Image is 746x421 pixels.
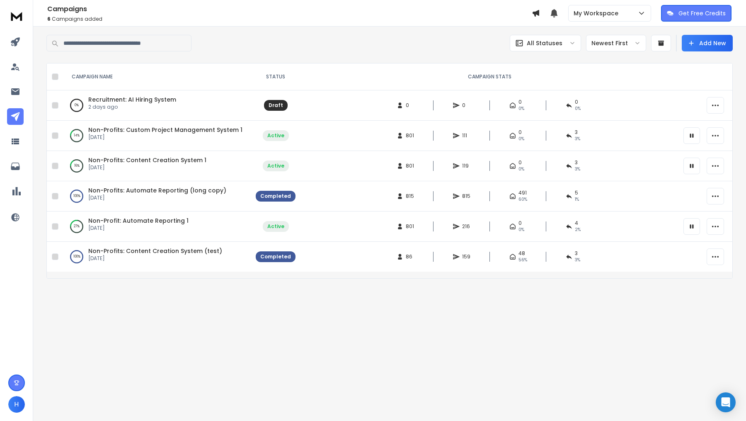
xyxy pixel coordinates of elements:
[575,129,578,136] span: 3
[88,217,189,225] a: Non-Profit: Automate Reporting 1
[575,99,578,105] span: 0
[678,9,726,17] p: Get Free Credits
[518,196,527,203] span: 60 %
[406,132,414,139] span: 801
[462,163,470,169] span: 119
[47,4,532,14] h1: Campaigns
[62,151,251,181] td: 16%Non-Profits: Content Creation System 1[DATE]
[518,257,527,263] span: 56 %
[406,223,414,230] span: 801
[518,190,527,196] span: 491
[406,102,414,109] span: 0
[88,104,176,110] p: 2 days ago
[62,90,251,121] td: 0%Recruitment: AI Hiring System2 days ago
[47,15,51,22] span: 6
[8,396,25,413] button: H
[8,8,25,24] img: logo
[575,220,578,226] span: 4
[62,63,251,90] th: CAMPAIGN NAME
[269,102,283,109] div: Draft
[518,129,522,136] span: 0
[260,193,291,200] div: Completed
[62,121,251,151] td: 14%Non-Profits: Custom Project Management System 1[DATE]
[661,5,731,22] button: Get Free Credits
[74,222,80,231] p: 27 %
[62,181,251,212] td: 100%Non-Profits: Automate Reporting (long copy)[DATE]
[462,253,470,260] span: 159
[88,164,206,171] p: [DATE]
[300,63,678,90] th: CAMPAIGN STATS
[260,253,291,260] div: Completed
[527,39,562,47] p: All Statuses
[267,163,284,169] div: Active
[62,242,251,272] td: 100%Non-Profits: Content Creation System (test)[DATE]
[575,226,581,233] span: 2 %
[267,132,284,139] div: Active
[682,35,733,51] button: Add New
[575,105,581,112] span: 0%
[518,166,524,173] span: 0%
[518,99,522,105] span: 0
[575,166,580,173] span: 3 %
[88,186,226,195] a: Non-Profits: Automate Reporting (long copy)
[88,195,226,201] p: [DATE]
[462,102,470,109] span: 0
[74,162,80,170] p: 16 %
[518,250,525,257] span: 48
[88,95,176,104] a: Recruitment: AI Hiring System
[406,253,414,260] span: 86
[518,105,524,112] span: 0%
[73,253,80,261] p: 100 %
[47,16,532,22] p: Campaigns added
[88,225,189,231] p: [DATE]
[88,134,242,141] p: [DATE]
[574,9,622,17] p: My Workspace
[267,223,284,230] div: Active
[575,159,578,166] span: 3
[518,136,524,142] span: 0%
[575,190,578,196] span: 5
[88,156,206,164] a: Non-Profits: Content Creation System 1
[518,159,522,166] span: 0
[406,163,414,169] span: 801
[406,193,414,200] span: 815
[716,392,736,412] div: Open Intercom Messenger
[575,250,578,257] span: 3
[74,131,80,140] p: 14 %
[251,63,300,90] th: STATUS
[575,196,579,203] span: 1 %
[62,212,251,242] td: 27%Non-Profit: Automate Reporting 1[DATE]
[462,223,470,230] span: 216
[575,257,580,263] span: 3 %
[88,126,242,134] a: Non-Profits: Custom Project Management System 1
[88,247,222,255] a: Non-Profits: Content Creation System (test)
[518,226,524,233] span: 0%
[73,192,80,200] p: 100 %
[462,193,470,200] span: 815
[518,220,522,226] span: 0
[575,136,580,142] span: 3 %
[88,255,222,262] p: [DATE]
[462,132,470,139] span: 111
[75,101,79,110] p: 0 %
[586,35,646,51] button: Newest First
